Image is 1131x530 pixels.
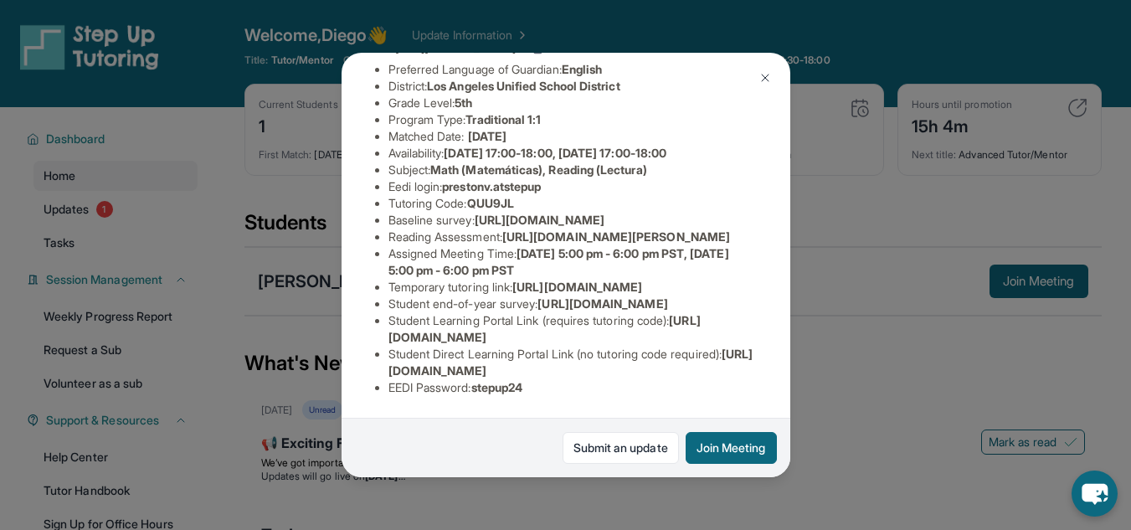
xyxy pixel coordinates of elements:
span: [DATE] [468,129,506,143]
span: [DATE] 5:00 pm - 6:00 pm PST, [DATE] 5:00 pm - 6:00 pm PST [388,246,729,277]
li: Assigned Meeting Time : [388,245,757,279]
span: 5th [455,95,472,110]
li: Program Type: [388,111,757,128]
li: Reading Assessment : [388,229,757,245]
li: District: [388,78,757,95]
span: prestonv.atstepup [442,179,541,193]
li: Baseline survey : [388,212,757,229]
li: Student end-of-year survey : [388,296,757,312]
li: Subject : [388,162,757,178]
span: [URL][DOMAIN_NAME] [512,280,642,294]
li: Eedi login : [388,178,757,195]
span: [URL][DOMAIN_NAME] [475,213,604,227]
li: Student Learning Portal Link (requires tutoring code) : [388,312,757,346]
li: Matched Date: [388,128,757,145]
li: EEDI Password : [388,379,757,396]
li: Preferred Language of Guardian: [388,61,757,78]
button: Join Meeting [686,432,777,464]
li: Tutoring Code : [388,195,757,212]
li: Student Direct Learning Portal Link (no tutoring code required) : [388,346,757,379]
span: [URL][DOMAIN_NAME] [537,296,667,311]
span: QUU9JL [467,196,514,210]
li: Availability: [388,145,757,162]
span: stepup24 [471,380,523,394]
span: Los Angeles Unified School District [427,79,619,93]
span: [DATE] 17:00-18:00, [DATE] 17:00-18:00 [444,146,666,160]
span: English [562,62,603,76]
span: [URL][DOMAIN_NAME][PERSON_NAME] [502,229,730,244]
a: Submit an update [563,432,679,464]
li: Grade Level: [388,95,757,111]
span: Traditional 1:1 [465,112,541,126]
li: Temporary tutoring link : [388,279,757,296]
button: chat-button [1072,471,1118,517]
span: Math (Matemáticas), Reading (Lectura) [430,162,647,177]
img: Close Icon [758,71,772,85]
